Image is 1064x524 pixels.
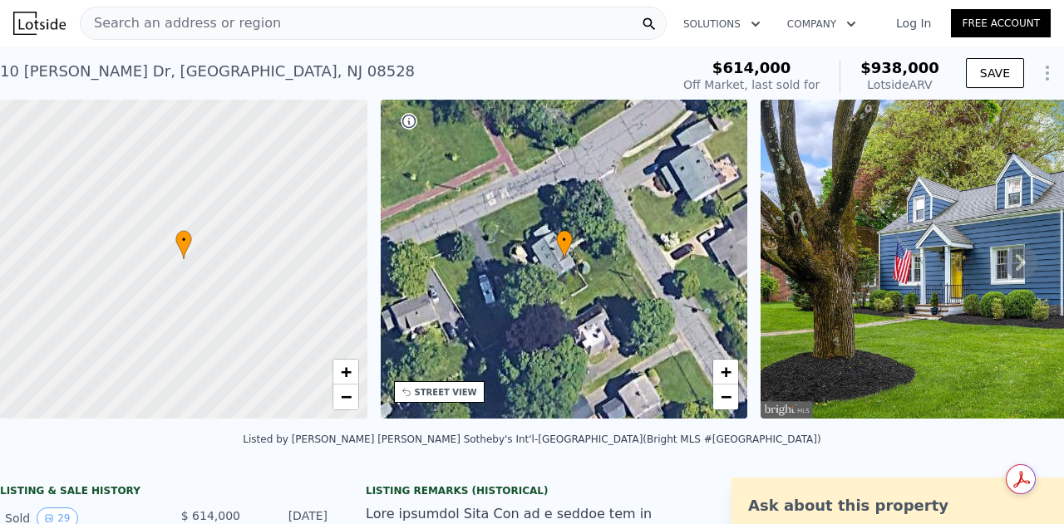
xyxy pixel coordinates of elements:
div: Lotside ARV [860,76,939,93]
span: + [721,361,731,382]
button: Show Options [1031,56,1064,90]
a: Free Account [951,9,1051,37]
div: • [556,230,573,259]
a: Zoom out [333,384,358,409]
span: $614,000 [712,59,791,76]
button: Solutions [670,9,774,39]
img: Lotside [13,12,66,35]
a: Log In [876,15,951,32]
span: Search an address or region [81,13,281,33]
div: Listed by [PERSON_NAME] [PERSON_NAME] Sotheby's Int'l-[GEOGRAPHIC_DATA] (Bright MLS #[GEOGRAPHIC_... [243,433,820,445]
span: $ 614,000 [181,509,240,522]
div: • [175,230,192,259]
a: Zoom in [713,360,738,384]
div: Ask about this property [748,494,1047,517]
span: • [556,233,573,247]
a: Zoom in [333,360,358,384]
span: − [721,386,731,407]
span: • [175,233,192,247]
a: Zoom out [713,384,738,409]
button: SAVE [966,58,1024,88]
div: STREET VIEW [415,386,477,399]
div: Off Market, last sold for [683,76,820,93]
button: Company [774,9,869,39]
span: + [340,361,351,382]
div: Listing Remarks (Historical) [366,484,698,497]
span: − [340,386,351,407]
span: $938,000 [860,59,939,76]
